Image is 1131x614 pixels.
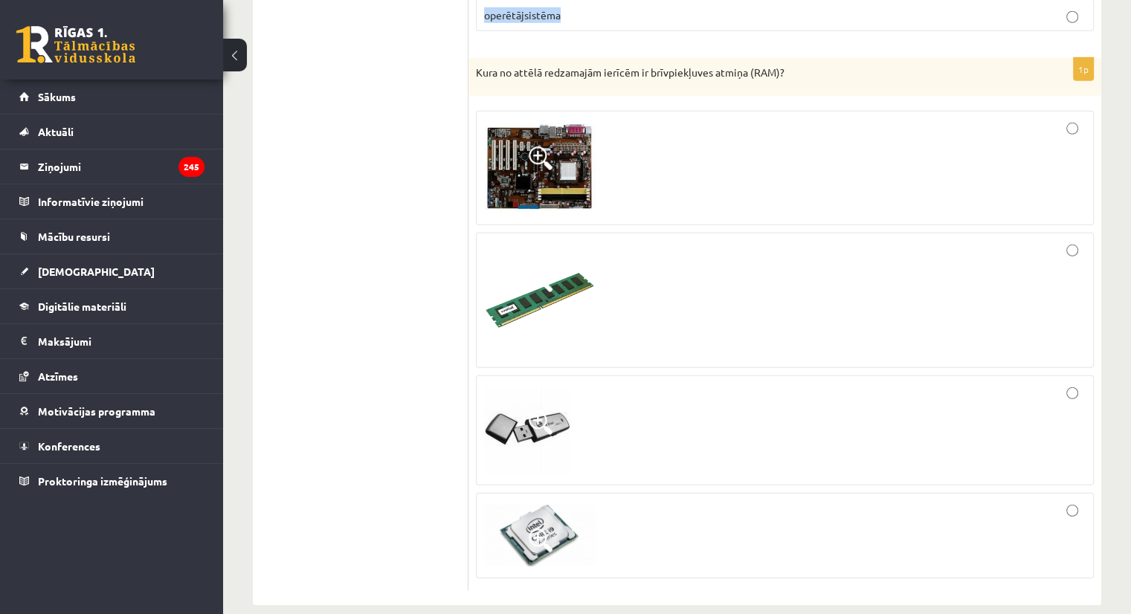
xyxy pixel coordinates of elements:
span: Atzīmes [38,369,78,383]
span: operētājsistēma [484,8,561,22]
a: Motivācijas programma [19,394,204,428]
a: Konferences [19,429,204,463]
a: Sākums [19,80,204,114]
span: Aktuāli [38,125,74,138]
span: [DEMOGRAPHIC_DATA] [38,265,155,278]
legend: Ziņojumi [38,149,204,184]
a: [DEMOGRAPHIC_DATA] [19,254,204,288]
a: Maksājumi [19,324,204,358]
legend: Informatīvie ziņojumi [38,184,204,219]
p: Kura no attēlā redzamajām ierīcēm ir brīvpiekļuves atmiņa (RAM)? [476,65,1019,80]
span: Konferences [38,439,100,453]
img: 4.jpg [484,505,596,566]
input: operētājsistēma [1066,11,1078,23]
a: Ziņojumi245 [19,149,204,184]
span: Sākums [38,90,76,103]
span: Mācību resursi [38,230,110,243]
a: Informatīvie ziņojumi [19,184,204,219]
p: 1p [1073,57,1094,81]
a: Rīgas 1. Tālmācības vidusskola [16,26,135,63]
a: Mācību resursi [19,219,204,253]
i: 245 [178,157,204,177]
a: Digitālie materiāli [19,289,204,323]
a: Aktuāli [19,114,204,149]
a: Atzīmes [19,359,204,393]
img: 3.jpg [484,387,570,474]
span: Motivācijas programma [38,404,155,418]
img: 2.jpg [484,245,596,356]
a: Proktoringa izmēģinājums [19,464,204,498]
span: Proktoringa izmēģinājums [38,474,167,488]
legend: Maksājumi [38,324,204,358]
span: Digitālie materiāli [38,300,126,313]
img: 1.PNG [484,123,596,213]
